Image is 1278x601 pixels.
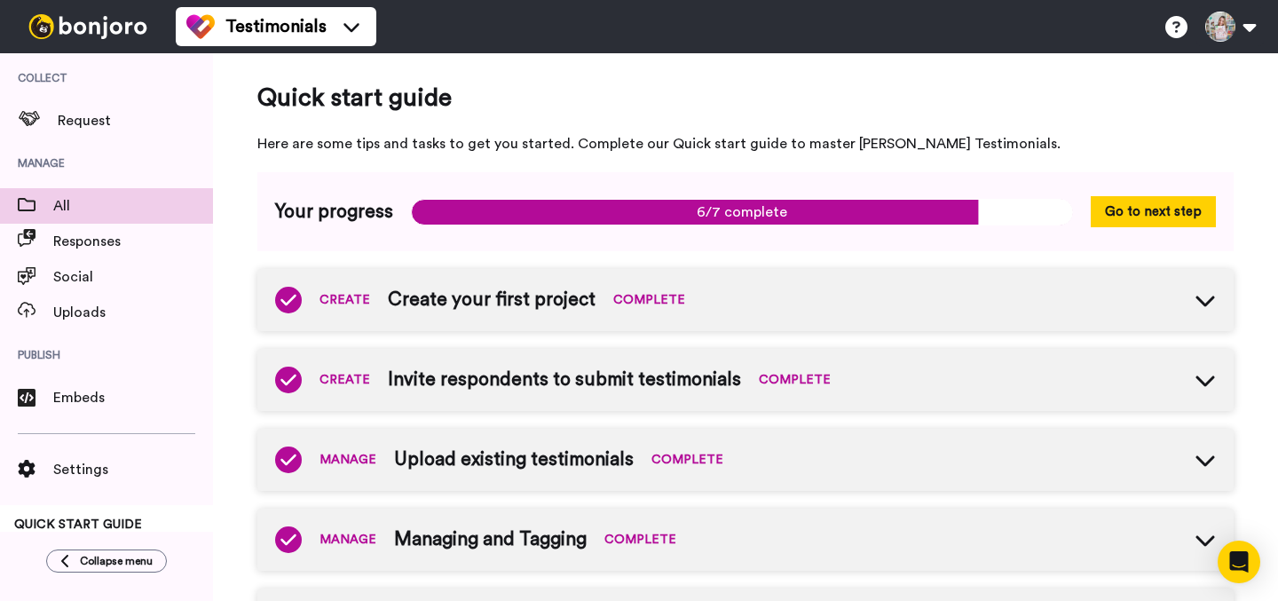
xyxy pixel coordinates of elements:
[257,133,1234,154] span: Here are some tips and tasks to get you started. Complete our Quick start guide to master [PERSON...
[411,199,1073,225] span: 6/7 complete
[275,199,393,225] span: Your progress
[319,291,370,309] span: CREATE
[53,266,213,288] span: Social
[388,287,596,313] span: Create your first project
[1091,196,1216,227] button: Go to next step
[651,451,723,469] span: COMPLETE
[53,459,213,480] span: Settings
[1218,541,1260,583] div: Open Intercom Messenger
[58,110,213,131] span: Request
[186,12,215,41] img: tm-color.svg
[319,451,376,469] span: MANAGE
[319,531,376,549] span: MANAGE
[53,231,213,252] span: Responses
[394,526,587,553] span: Managing and Tagging
[613,291,685,309] span: COMPLETE
[80,554,153,568] span: Collapse menu
[53,302,213,323] span: Uploads
[53,387,213,408] span: Embeds
[257,80,1234,115] span: Quick start guide
[604,531,676,549] span: COMPLETE
[759,371,831,389] span: COMPLETE
[14,518,142,531] span: QUICK START GUIDE
[21,14,154,39] img: bj-logo-header-white.svg
[319,371,370,389] span: CREATE
[388,367,741,393] span: Invite respondents to submit testimonials
[394,447,634,473] span: Upload existing testimonials
[53,195,213,217] span: All
[225,14,327,39] span: Testimonials
[46,550,167,573] button: Collapse menu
